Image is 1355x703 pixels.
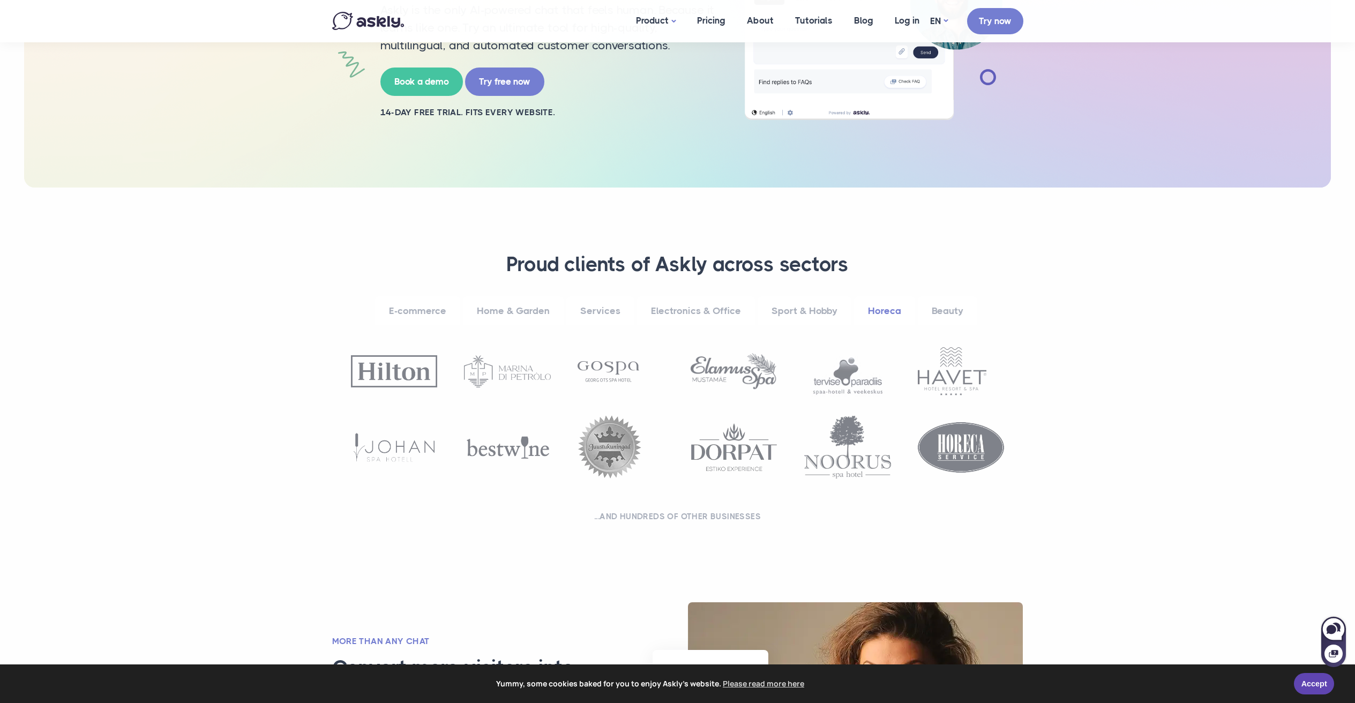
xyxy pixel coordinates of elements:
a: Accept [1294,673,1334,694]
h2: 14-day free trial. Fits every website. [380,107,718,118]
a: Services [566,296,634,326]
img: Juustukuningad [578,415,641,479]
img: Noorus SPA [804,416,891,478]
a: Electronics & Office [637,296,755,326]
img: Elamus spa [691,353,777,390]
img: Dorpat Hotel [691,423,777,472]
a: Try free now [465,68,544,96]
iframe: Askly chat [1320,615,1347,668]
a: Sport & Hobby [758,296,851,326]
a: Horeca [854,296,915,326]
img: Askly [332,12,404,30]
a: Book a demo [380,68,463,96]
img: Bestwine [464,435,551,460]
img: Tervise paradiis [804,338,891,405]
span: Yummy, some cookies baked for you to enjoy Askly's website. [16,676,1286,692]
h3: 107921+ [698,661,755,679]
h2: ...and hundreds of other businesses [346,511,1010,522]
img: Gospa [578,361,639,382]
h2: More than any chat [332,635,608,647]
a: Try now [967,8,1023,34]
img: Hilton [351,355,438,387]
img: Marina di Petrolo [464,355,551,387]
img: Johan [351,431,438,463]
a: Beauty [918,296,977,326]
img: Horeca Service [918,422,1005,473]
a: Home & Garden [463,296,564,326]
img: Havet [918,347,986,395]
a: E-commerce [375,296,460,326]
h3: Proud clients of Askly across sectors [346,252,1010,278]
a: EN [930,13,948,29]
a: learn more about cookies [721,676,806,692]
